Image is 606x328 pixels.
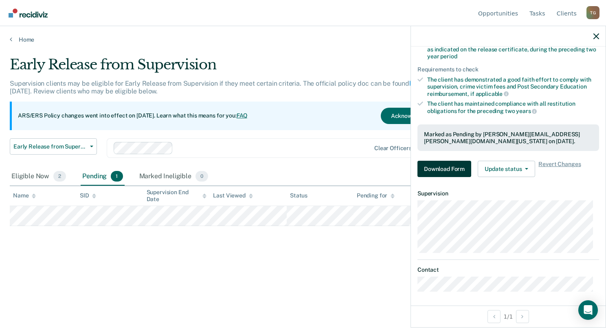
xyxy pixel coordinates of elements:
dt: Contact [417,266,599,273]
div: SID [80,192,97,199]
button: Previous Opportunity [487,310,501,323]
a: FAQ [237,112,248,119]
div: Open Intercom Messenger [578,300,598,320]
span: Early Release from Supervision [13,143,87,150]
span: 2 [53,171,66,182]
button: Update status [478,161,535,177]
div: T G [586,6,599,19]
span: Revert Changes [538,161,581,177]
button: Download Form [417,161,471,177]
div: Has not committed any violation of rules or conditions of release, as indicated on the release ce... [427,39,599,60]
dt: Supervision [417,190,599,197]
div: Clear officers [374,145,412,152]
div: Marked as Pending by [PERSON_NAME][EMAIL_ADDRESS][PERSON_NAME][DOMAIN_NAME][US_STATE] on [DATE]. [424,131,593,145]
span: years [516,108,537,114]
div: Eligible Now [10,168,68,186]
div: Pending [81,168,124,186]
div: Status [290,192,307,199]
button: Profile dropdown button [586,6,599,19]
div: Pending for [357,192,395,199]
div: Name [13,192,36,199]
img: Recidiviz [9,9,48,18]
span: applicable [476,91,509,97]
button: Acknowledge & Close [381,108,458,124]
p: Supervision clients may be eligible for Early Release from Supervision if they meet certain crite... [10,80,449,95]
div: Early Release from Supervision [10,56,464,80]
button: Next Opportunity [516,310,529,323]
span: 1 [111,171,123,182]
span: period [440,53,457,60]
span: 0 [195,171,208,182]
div: Supervision End Date [147,189,207,203]
a: here [409,80,422,87]
div: The client has demonstrated a good faith effort to comply with supervision, crime victim fees and... [427,76,599,97]
a: Home [10,36,596,43]
div: The client has maintained compliance with all restitution obligations for the preceding two [427,100,599,114]
div: 1 / 1 [411,306,606,327]
a: Navigate to form link [417,161,474,177]
div: Requirements to check [417,66,599,73]
p: ARS/ERS Policy changes went into effect on [DATE]. Learn what this means for you: [18,112,248,120]
div: Marked Ineligible [138,168,210,186]
div: Last Viewed [213,192,253,199]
